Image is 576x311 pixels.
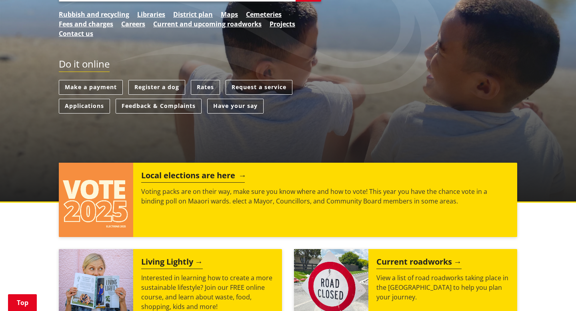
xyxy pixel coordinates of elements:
a: Libraries [137,10,165,19]
a: Rubbish and recycling [59,10,129,19]
h2: Local elections are here [141,171,245,183]
a: Cemeteries [246,10,282,19]
h2: Do it online [59,58,110,72]
a: Fees and charges [59,19,113,29]
img: Vote 2025 [59,163,133,237]
h2: Living Lightly [141,257,203,269]
a: Careers [121,19,145,29]
a: Applications [59,99,110,114]
a: Feedback & Complaints [116,99,202,114]
a: Projects [270,19,295,29]
a: Local elections are here Voting packs are on their way, make sure you know where and how to vote!... [59,163,517,237]
a: Contact us [59,29,93,38]
a: Maps [221,10,238,19]
p: View a list of road roadworks taking place in the [GEOGRAPHIC_DATA] to help you plan your journey. [376,273,509,302]
a: Top [8,294,37,311]
a: Register a dog [128,80,185,95]
a: Request a service [226,80,292,95]
h2: Current roadworks [376,257,462,269]
a: Rates [191,80,220,95]
a: Have your say [207,99,264,114]
p: Voting packs are on their way, make sure you know where and how to vote! This year you have the c... [141,187,509,206]
iframe: Messenger Launcher [539,277,568,306]
a: Make a payment [59,80,123,95]
a: District plan [173,10,213,19]
a: Current and upcoming roadworks [153,19,262,29]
